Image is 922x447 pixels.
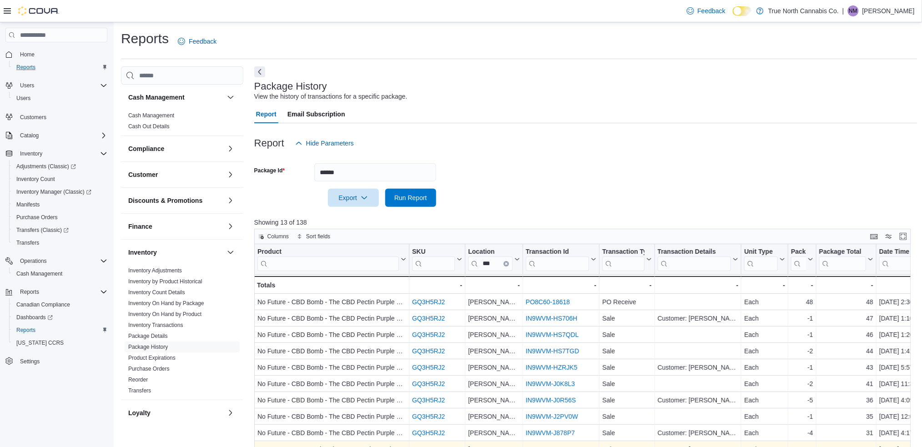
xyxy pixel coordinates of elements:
[9,211,111,224] button: Purchase Orders
[13,225,107,236] span: Transfers (Classic)
[468,362,520,373] div: [PERSON_NAME]
[257,395,406,406] div: No Future - CBD Bomb - The CBD Pectin Purple One - Hybrid - 1 Pack
[254,138,284,149] h3: Report
[225,169,236,180] button: Customer
[657,427,738,438] div: Customer: [PERSON_NAME]
[13,62,107,73] span: Reports
[13,312,107,323] span: Dashboards
[16,256,50,266] button: Operations
[13,325,107,336] span: Reports
[16,49,107,60] span: Home
[254,167,285,174] label: Package Id
[225,143,236,154] button: Compliance
[256,105,277,123] span: Report
[20,114,46,121] span: Customers
[267,233,289,240] span: Columns
[526,331,579,338] a: IN9WVM-HS7QDL
[744,313,785,324] div: Each
[333,189,373,207] span: Export
[16,356,107,367] span: Settings
[602,395,651,406] div: Sale
[20,51,35,58] span: Home
[225,195,236,206] button: Discounts & Promotions
[20,132,39,139] span: Catalog
[819,248,866,256] div: Package Total
[744,248,778,256] div: Unit Type
[16,201,40,208] span: Manifests
[225,92,236,103] button: Cash Management
[13,237,43,248] a: Transfers
[657,280,738,291] div: -
[16,339,64,347] span: [US_STATE] CCRS
[526,397,576,404] a: IN9WVM-J0R56S
[602,329,651,340] div: Sale
[255,231,292,242] button: Columns
[13,199,43,210] a: Manifests
[385,189,436,207] button: Run Report
[128,408,151,417] h3: Loyalty
[602,411,651,422] div: Sale
[254,218,917,227] p: Showing 13 of 138
[128,332,168,340] span: Package Details
[412,413,445,420] a: GQ3H5RJ2
[2,147,111,160] button: Inventory
[287,105,345,123] span: Email Subscription
[2,286,111,298] button: Reports
[791,329,813,340] div: -1
[128,333,168,339] a: Package Details
[128,248,223,257] button: Inventory
[819,395,873,406] div: 36
[128,278,202,285] a: Inventory by Product Historical
[16,356,43,367] a: Settings
[468,248,513,256] div: Location
[128,376,148,383] span: Reorder
[128,365,170,372] span: Purchase Orders
[257,362,406,373] div: No Future - CBD Bomb - The CBD Pectin Purple One - Hybrid - 1 Pack
[13,337,67,348] a: [US_STATE] CCRS
[254,92,408,101] div: View the history of transactions for a specific package.
[128,344,168,350] a: Package History
[128,300,204,306] a: Inventory On Hand by Package
[602,248,651,271] button: Transaction Type
[16,286,107,297] span: Reports
[13,186,107,197] span: Inventory Manager (Classic)
[412,280,462,291] div: -
[225,221,236,232] button: Finance
[9,236,111,249] button: Transfers
[412,364,445,371] a: GQ3H5RJ2
[257,248,399,271] div: Product
[16,226,69,234] span: Transfers (Classic)
[128,408,223,417] button: Loyalty
[128,311,202,318] span: Inventory On Hand by Product
[819,280,873,291] div: -
[412,429,445,437] a: GQ3H5RJ2
[257,296,406,307] div: No Future - CBD Bomb - The CBD Pectin Purple One - Hybrid - 1 Pack
[819,329,873,340] div: 46
[128,267,182,274] a: Inventory Adjustments
[657,395,738,406] div: Customer: [PERSON_NAME]
[9,298,111,311] button: Canadian Compliance
[9,198,111,211] button: Manifests
[9,311,111,324] a: Dashboards
[526,248,596,271] button: Transaction Id
[13,337,107,348] span: Washington CCRS
[13,174,107,185] span: Inventory Count
[128,343,168,351] span: Package History
[16,188,91,196] span: Inventory Manager (Classic)
[848,5,859,16] div: Natasha Mahon
[257,346,406,357] div: No Future - CBD Bomb - The CBD Pectin Purple One - Hybrid - 1 Pack
[128,321,183,329] span: Inventory Transactions
[5,44,107,392] nav: Complex example
[128,93,223,102] button: Cash Management
[128,322,183,328] a: Inventory Transactions
[9,160,111,173] a: Adjustments (Classic)
[128,196,223,205] button: Discounts & Promotions
[20,288,39,296] span: Reports
[13,268,66,279] a: Cash Management
[602,248,644,256] div: Transaction Type
[13,93,107,104] span: Users
[121,110,243,136] div: Cash Management
[16,64,35,71] span: Reports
